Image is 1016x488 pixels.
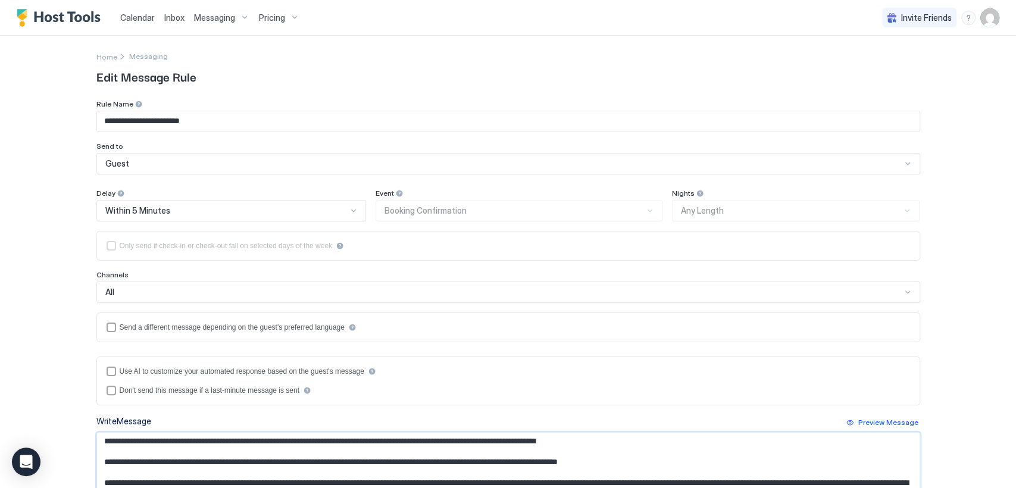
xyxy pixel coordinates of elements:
[376,189,394,198] span: Event
[107,241,910,251] div: isLimited
[96,52,117,61] span: Home
[120,323,345,331] div: Send a different message depending on the guest's preferred language
[164,12,185,23] span: Inbox
[259,12,285,23] span: Pricing
[107,323,910,332] div: languagesEnabled
[105,205,170,216] span: Within 5 Minutes
[96,67,920,85] span: Edit Message Rule
[120,242,333,250] div: Only send if check-in or check-out fall on selected days of the week
[120,386,299,395] div: Don't send this message if a last-minute message is sent
[107,367,910,376] div: useAI
[97,111,920,132] input: Input Field
[120,12,155,23] span: Calendar
[96,142,123,151] span: Send to
[164,11,185,24] a: Inbox
[105,287,114,298] span: All
[120,367,364,376] div: Use AI to customize your automated response based on the guest's message
[17,9,106,27] a: Host Tools Logo
[96,99,133,108] span: Rule Name
[96,50,117,62] div: Breadcrumb
[96,415,151,427] div: Write Message
[107,386,910,395] div: disableIfLastMinute
[194,12,235,23] span: Messaging
[120,11,155,24] a: Calendar
[961,11,976,25] div: menu
[129,52,168,61] div: Breadcrumb
[96,50,117,62] a: Home
[96,270,129,279] span: Channels
[105,158,129,169] span: Guest
[672,189,695,198] span: Nights
[129,52,168,61] span: Messaging
[980,8,999,27] div: User profile
[12,448,40,476] div: Open Intercom Messenger
[858,417,918,428] div: Preview Message
[845,415,920,430] button: Preview Message
[96,189,115,198] span: Delay
[901,12,952,23] span: Invite Friends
